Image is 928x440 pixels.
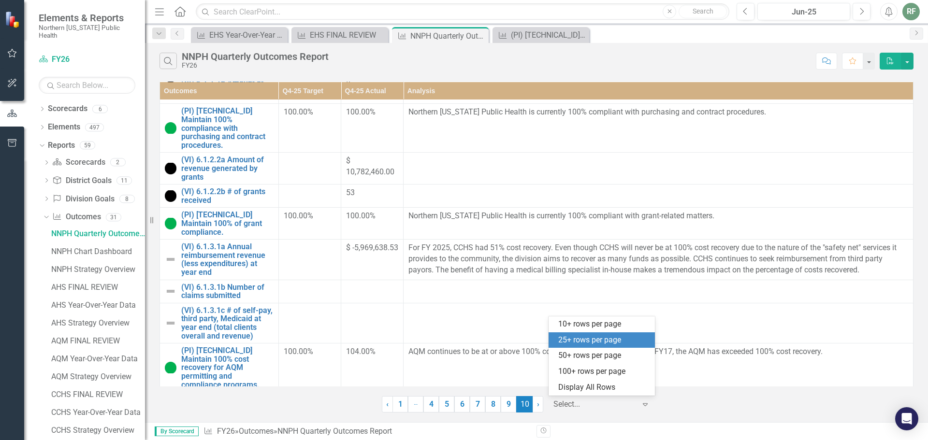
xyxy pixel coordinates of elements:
[116,176,132,185] div: 11
[404,240,913,280] td: Double-Click to Edit
[181,187,274,204] a: (VI) 6.1.2.2b # of grants received
[346,347,376,356] span: 104.00%
[49,333,145,349] a: AQM FINAL REVIEW
[49,369,145,384] a: AQM Strategy Overview
[693,7,713,15] span: Search
[470,396,485,412] a: 7
[49,262,145,277] a: NNPH Strategy Overview
[160,240,279,280] td: Double-Click to Edit Right Click for Context Menu
[48,122,80,133] a: Elements
[196,3,729,20] input: Search ClearPoint...
[165,362,176,373] img: On Target
[49,387,145,402] a: CCHS FINAL REVIEW
[516,396,533,412] span: 10
[39,54,135,65] a: FY26
[165,163,176,174] img: Volume Indicator
[495,29,587,41] a: (PI) [TECHNICAL_ID] Partner with a minimum of 3 outside agencies to assist in waste reduction/cle...
[51,319,145,327] div: AHS Strategy Overview
[49,244,145,259] a: NNPH Chart Dashboard
[51,390,145,399] div: CCHS FINAL REVIEW
[52,175,111,186] a: District Goals
[160,303,279,343] td: Double-Click to Edit Right Click for Context Menu
[49,315,145,331] a: AHS Strategy Overview
[181,107,274,149] a: (PI) [TECHNICAL_ID] Maintain 100% compliance with purchasing and contract procedures.
[485,396,501,412] a: 8
[558,382,649,393] div: Display All Rows
[404,208,913,240] td: Double-Click to Edit
[181,346,274,389] a: (PI) [TECHNICAL_ID] Maintain 100% cost recovery for AQM permitting and compliance programs.
[48,140,75,151] a: Reports
[51,301,145,310] div: AHS Year-Over-Year Data
[181,156,274,181] a: (VI) 6.1.2.2a Amount of revenue generated by grants
[217,426,235,436] a: FY26
[49,405,145,420] a: CCHS Year-Over-Year Data
[39,12,135,24] span: Elements & Reports
[52,157,105,168] a: Scorecards
[51,426,145,435] div: CCHS Strategy Overview
[160,104,279,153] td: Double-Click to Edit Right Click for Context Menu
[51,372,145,381] div: AQM Strategy Overview
[193,29,285,41] a: EHS Year-Over-Year Data
[182,62,329,69] div: FY26
[404,303,913,343] td: Double-Click to Edit
[165,122,176,134] img: On Target
[181,283,274,300] a: (VI) 6.1.3.1b Number of claims submitted
[277,426,392,436] div: NNPH Quarterly Outcomes Report
[39,24,135,40] small: Northern [US_STATE] Public Health
[408,242,908,276] p: For FY 2025, CCHS had 51% cost recovery. Even though CCHS will never be at 100% cost recovery due...
[182,51,329,62] div: NNPH Quarterly Outcomes Report
[558,319,649,330] div: 10+ rows per page
[408,107,908,118] p: Northern [US_STATE] Public Health is currently 100% compliant with purchasing and contract proced...
[160,343,279,392] td: Double-Click to Edit Right Click for Context Menu
[165,254,176,265] img: Not Defined
[160,153,279,185] td: Double-Click to Edit Right Click for Context Menu
[410,30,486,42] div: NNPH Quarterly Outcomes Report
[284,347,313,356] span: 100.00%
[404,280,913,303] td: Double-Click to Edit
[386,399,389,409] span: ‹
[51,355,145,363] div: AQM Year-Over-Year Data
[404,343,913,392] td: Double-Click to Edit
[49,351,145,367] a: AQM Year-Over-Year Data
[181,306,274,340] a: (VI) 6.1.3.1c # of self-pay, third party, Medicaid at year end (total clients overall and revenue)
[294,29,386,41] a: EHS FINAL REVIEW
[511,29,587,41] div: (PI) [TECHNICAL_ID] Partner with a minimum of 3 outside agencies to assist in waste reduction/cle...
[558,366,649,377] div: 100+ rows per page
[51,265,145,274] div: NNPH Strategy Overview
[92,105,108,113] div: 6
[423,396,439,412] a: 4
[408,211,908,222] p: Northern [US_STATE] Public Health is currently 100% compliant with grant-related matters.
[239,426,274,436] a: Outcomes
[160,280,279,303] td: Double-Click to Edit Right Click for Context Menu
[408,346,908,357] p: AQM continues to be at or above 100% cost recovery. Specifically, since FY17, the AQM has exceede...
[203,426,529,437] div: » »
[404,104,913,153] td: Double-Click to Edit
[454,396,470,412] a: 6
[902,3,920,20] button: RF
[165,218,176,229] img: On Target
[209,29,285,41] div: EHS Year-Over-Year Data
[757,3,850,20] button: Jun-25
[679,5,727,18] button: Search
[165,190,176,202] img: Volume Indicator
[51,337,145,345] div: AQM FINAL REVIEW
[346,156,394,176] span: $ 10,782,460.00
[80,142,95,150] div: 59
[49,226,145,241] a: NNPH Quarterly Outcomes Report
[160,208,279,240] td: Double-Click to Edit Right Click for Context Menu
[51,247,145,256] div: NNPH Chart Dashboard
[165,285,176,297] img: Not Defined
[49,280,145,295] a: AHS FINAL REVIEW
[52,212,101,223] a: Outcomes
[346,107,376,116] span: 100.00%
[558,350,649,361] div: 50+ rows per page
[51,229,145,238] div: NNPH Quarterly Outcomes Report
[439,396,454,412] a: 5
[52,194,114,205] a: Division Goals
[39,77,135,94] input: Search Below...
[49,298,145,313] a: AHS Year-Over-Year Data
[181,211,274,236] a: (PI) [TECHNICAL_ID] Maintain 100% of grant compliance.
[4,11,22,28] img: ClearPoint Strategy
[51,283,145,292] div: AHS FINAL REVIEW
